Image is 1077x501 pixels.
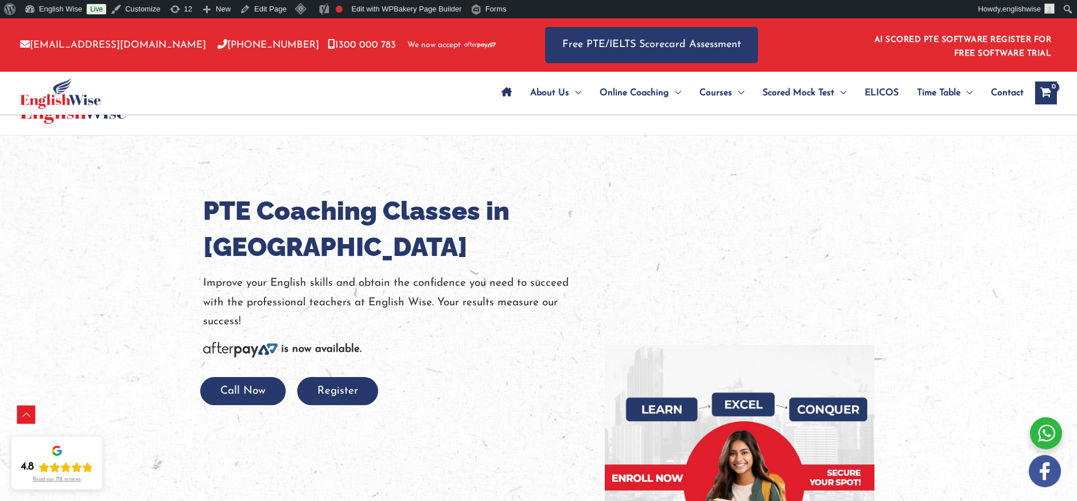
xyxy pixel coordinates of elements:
[530,73,569,113] span: About Us
[699,73,732,113] span: Courses
[991,73,1024,113] span: Contact
[203,342,278,358] img: Afterpay-Logo
[1029,455,1061,487] img: white-facebook.png
[1002,5,1041,13] span: englishwise
[874,36,1052,58] a: AI SCORED PTE SOFTWARE REGISTER FOR FREE SOFTWARE TRIAL
[521,73,590,113] a: About UsMenu Toggle
[336,6,343,13] div: Focus keyphrase not set
[328,40,396,50] a: 1300 000 783
[834,73,846,113] span: Menu Toggle
[732,73,744,113] span: Menu Toggle
[407,40,461,51] span: We now accept
[600,73,669,113] span: Online Coaching
[87,4,106,14] a: Live
[917,73,961,113] span: Time Table
[1044,3,1055,14] img: ashok kumar
[281,344,361,355] b: is now available.
[492,73,1024,113] nav: Site Navigation: Main Menu
[203,274,588,331] p: Improve your English skills and obtain the confidence you need to succeed with the professional t...
[763,73,834,113] span: Scored Mock Test
[33,476,81,483] div: Read our 718 reviews
[203,193,588,265] h1: PTE Coaching Classes in [GEOGRAPHIC_DATA]
[21,460,93,474] div: Rating: 4.8 out of 5
[868,26,1057,64] aside: Header Widget 1
[590,73,690,113] a: Online CoachingMenu Toggle
[690,73,753,113] a: CoursesMenu Toggle
[200,386,286,397] a: Call Now
[20,77,101,109] img: cropped-ew-logo
[669,73,681,113] span: Menu Toggle
[961,73,973,113] span: Menu Toggle
[569,73,581,113] span: Menu Toggle
[908,73,982,113] a: Time TableMenu Toggle
[865,73,899,113] span: ELICOS
[20,40,206,50] a: [EMAIL_ADDRESS][DOMAIN_NAME]
[297,377,378,405] button: Register
[200,377,286,405] button: Call Now
[753,73,856,113] a: Scored Mock TestMenu Toggle
[545,27,758,63] a: Free PTE/IELTS Scorecard Assessment
[982,73,1024,113] a: Contact
[1035,81,1057,104] a: View Shopping Cart, empty
[464,42,496,48] img: Afterpay-Logo
[297,386,378,397] a: Register
[21,460,34,474] div: 4.8
[217,40,319,50] a: [PHONE_NUMBER]
[856,73,908,113] a: ELICOS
